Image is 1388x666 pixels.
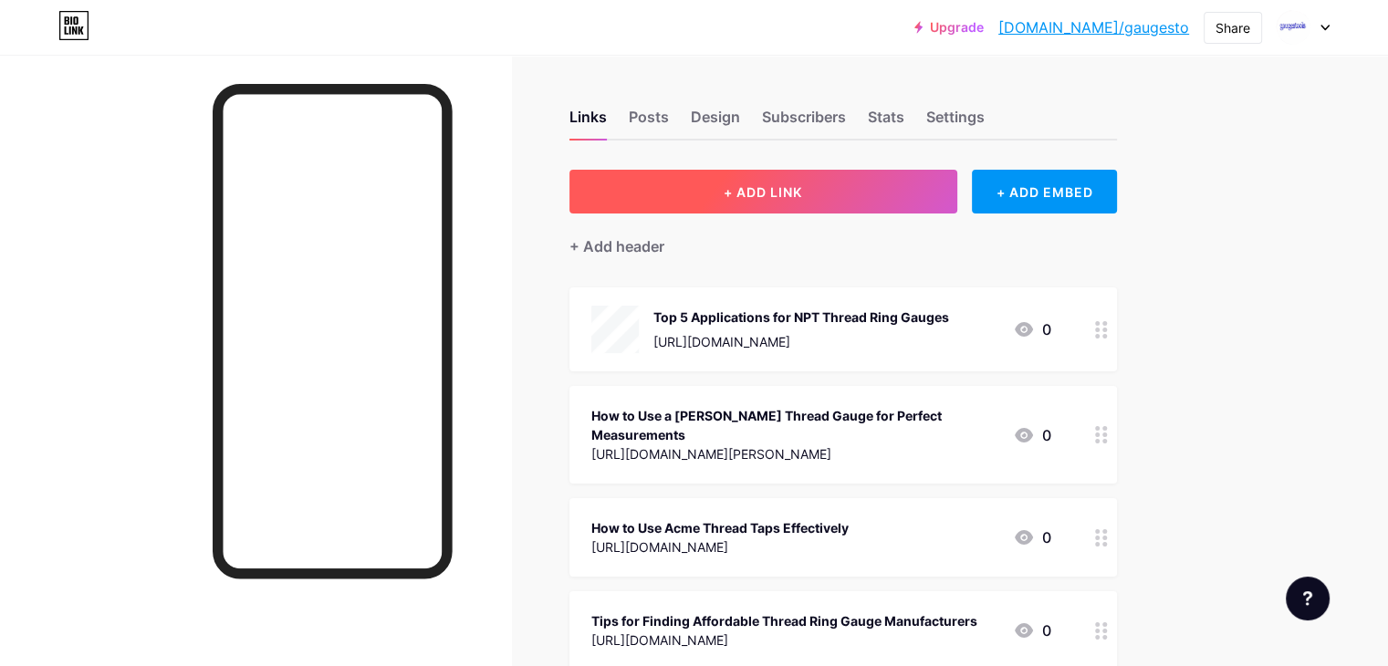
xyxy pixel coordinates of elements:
[868,106,904,139] div: Stats
[1276,10,1310,45] img: gauges tools
[998,16,1189,38] a: [DOMAIN_NAME]/gaugesto
[629,106,669,139] div: Posts
[591,406,998,444] div: How to Use a [PERSON_NAME] Thread Gauge for Perfect Measurements
[569,235,664,257] div: + Add header
[926,106,985,139] div: Settings
[591,537,849,557] div: [URL][DOMAIN_NAME]
[591,518,849,537] div: How to Use Acme Thread Taps Effectively
[724,184,802,200] span: + ADD LINK
[591,444,998,463] div: [URL][DOMAIN_NAME][PERSON_NAME]
[1013,526,1051,548] div: 0
[1216,18,1250,37] div: Share
[653,307,949,327] div: Top 5 Applications for NPT Thread Ring Gauges
[569,106,607,139] div: Links
[591,630,977,650] div: [URL][DOMAIN_NAME]
[653,332,949,351] div: [URL][DOMAIN_NAME]
[569,170,957,213] button: + ADD LINK
[972,170,1117,213] div: + ADD EMBED
[1013,424,1051,446] div: 0
[914,20,984,35] a: Upgrade
[762,106,846,139] div: Subscribers
[1013,619,1051,641] div: 0
[1013,318,1051,340] div: 0
[691,106,740,139] div: Design
[591,611,977,630] div: Tips for Finding Affordable Thread Ring Gauge Manufacturers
